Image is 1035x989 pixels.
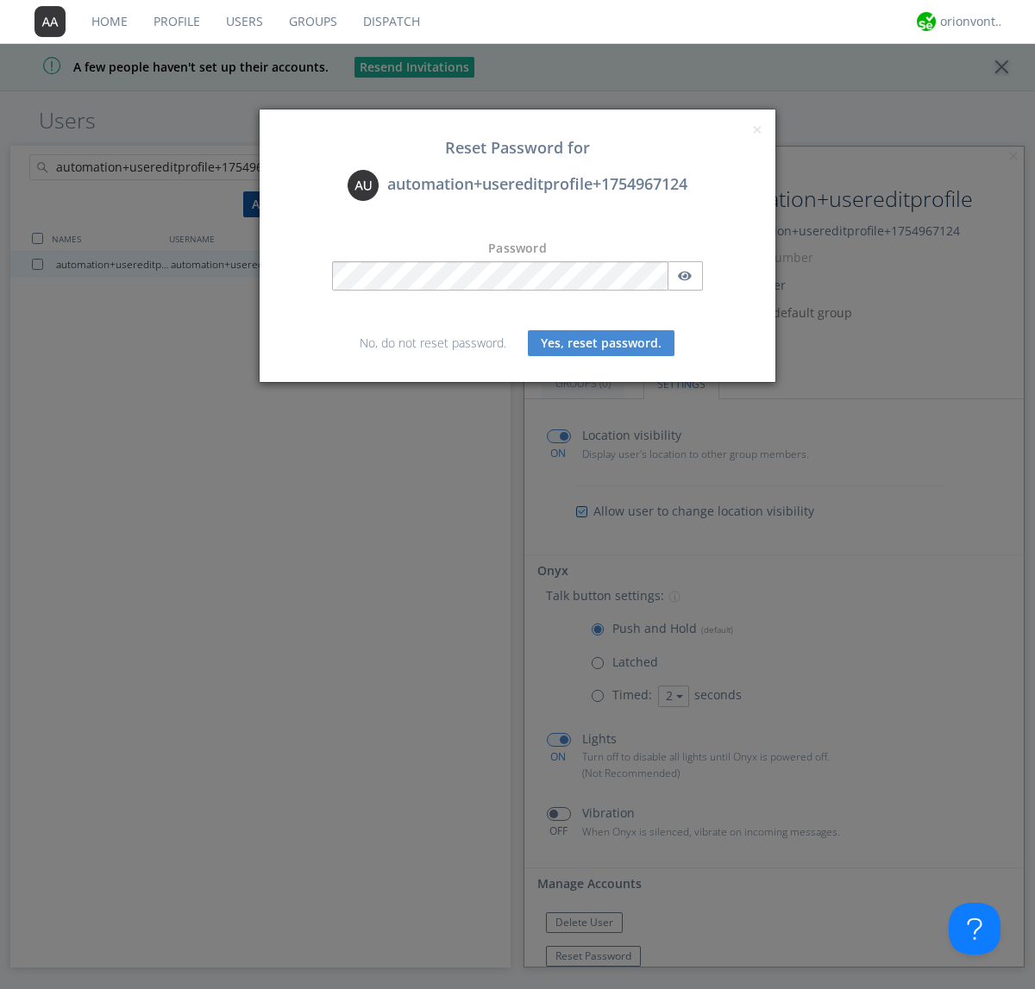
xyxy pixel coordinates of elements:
[348,170,379,201] img: 373638.png
[940,13,1005,30] div: orionvontas+atlas+automation+org2
[528,330,674,356] button: Yes, reset password.
[488,240,547,257] label: Password
[360,335,506,351] a: No, do not reset password.
[752,117,762,141] span: ×
[917,12,936,31] img: 29d36aed6fa347d5a1537e7736e6aa13
[273,170,762,201] div: automation+usereditprofile+1754967124
[273,140,762,157] h3: Reset Password for
[34,6,66,37] img: 373638.png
